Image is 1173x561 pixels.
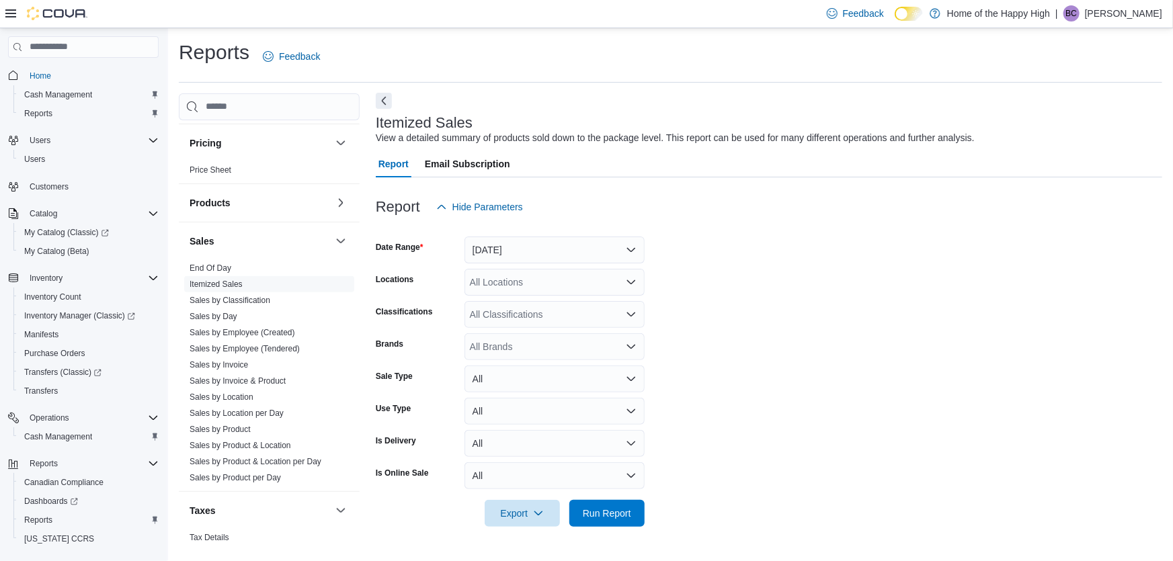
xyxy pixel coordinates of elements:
p: | [1055,5,1058,21]
span: Export [493,500,552,527]
span: Run Report [583,507,631,520]
a: My Catalog (Classic) [19,224,114,241]
span: Transfers (Classic) [24,367,102,378]
span: Email Subscription [425,150,510,177]
a: Sales by Location [190,392,253,402]
a: Sales by Product & Location per Day [190,457,321,466]
button: All [464,430,645,457]
label: Is Online Sale [376,468,429,478]
button: Taxes [190,504,330,517]
span: Inventory Count [24,292,81,302]
a: Sales by Location per Day [190,408,284,418]
span: Cash Management [19,87,159,103]
span: My Catalog (Beta) [24,246,89,257]
a: Tax Details [190,533,229,542]
label: Locations [376,274,414,285]
button: Open list of options [626,309,637,320]
input: Dark Mode [895,7,923,21]
span: Inventory [24,270,159,286]
a: Inventory Manager (Classic) [19,308,140,324]
label: Brands [376,339,403,349]
h3: Sales [190,234,214,248]
button: Catalog [24,206,63,222]
span: Itemized Sales [190,279,243,290]
a: Feedback [257,43,325,70]
div: View a detailed summary of products sold down to the package level. This report can be used for m... [376,131,975,145]
a: Purchase Orders [19,345,91,361]
span: Washington CCRS [19,531,159,547]
span: [US_STATE] CCRS [24,533,94,544]
div: Brynn Cameron [1063,5,1080,21]
span: Inventory Manager (Classic) [19,308,159,324]
span: Sales by Product per Day [190,472,281,483]
button: Home [3,66,164,85]
button: Reports [13,104,164,123]
div: Sales [179,260,360,491]
a: End Of Day [190,263,231,273]
span: My Catalog (Classic) [19,224,159,241]
button: Transfers [13,382,164,400]
a: Dashboards [13,492,164,511]
span: Reports [24,108,52,119]
span: Hide Parameters [452,200,523,214]
span: My Catalog (Beta) [19,243,159,259]
h3: Pricing [190,136,221,150]
span: Cash Management [24,431,92,442]
button: Pricing [190,136,330,150]
a: Sales by Day [190,312,237,321]
img: Cova [27,7,87,20]
span: Operations [30,413,69,423]
a: Price Sheet [190,165,231,175]
span: Sales by Location [190,392,253,402]
span: Manifests [19,327,159,343]
button: All [464,365,645,392]
h3: Report [376,199,420,215]
button: Customers [3,177,164,196]
a: Canadian Compliance [19,474,109,490]
span: Sales by Employee (Created) [190,327,295,338]
span: Transfers [24,386,58,396]
span: Feedback [279,50,320,63]
button: All [464,462,645,489]
button: Products [333,195,349,211]
span: Transfers (Classic) [19,364,159,380]
button: Catalog [3,204,164,223]
span: Dashboards [24,496,78,507]
button: Export [485,500,560,527]
button: [US_STATE] CCRS [13,529,164,548]
span: Purchase Orders [24,348,85,359]
h3: Taxes [190,504,216,517]
span: Sales by Classification [190,295,270,306]
span: Report [378,150,409,177]
span: Sales by Day [190,311,237,322]
a: Reports [19,512,58,528]
span: Reports [30,458,58,469]
label: Sale Type [376,371,413,382]
span: Canadian Compliance [24,477,104,488]
span: My Catalog (Classic) [24,227,109,238]
a: Sales by Invoice & Product [190,376,286,386]
a: Sales by Invoice [190,360,248,370]
button: Operations [3,408,164,427]
span: BC [1066,5,1078,21]
button: Inventory [24,270,68,286]
button: Sales [333,233,349,249]
h1: Reports [179,39,249,66]
a: Sales by Product per Day [190,473,281,482]
span: Inventory Manager (Classic) [24,310,135,321]
button: Sales [190,234,330,248]
span: Customers [30,181,69,192]
a: [US_STATE] CCRS [19,531,99,547]
label: Use Type [376,403,411,414]
a: My Catalog (Classic) [13,223,164,242]
span: Operations [24,410,159,426]
span: Transfers [19,383,159,399]
button: Cash Management [13,427,164,446]
span: Canadian Compliance [19,474,159,490]
span: Sales by Product & Location [190,440,291,451]
span: Sales by Employee (Tendered) [190,343,300,354]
